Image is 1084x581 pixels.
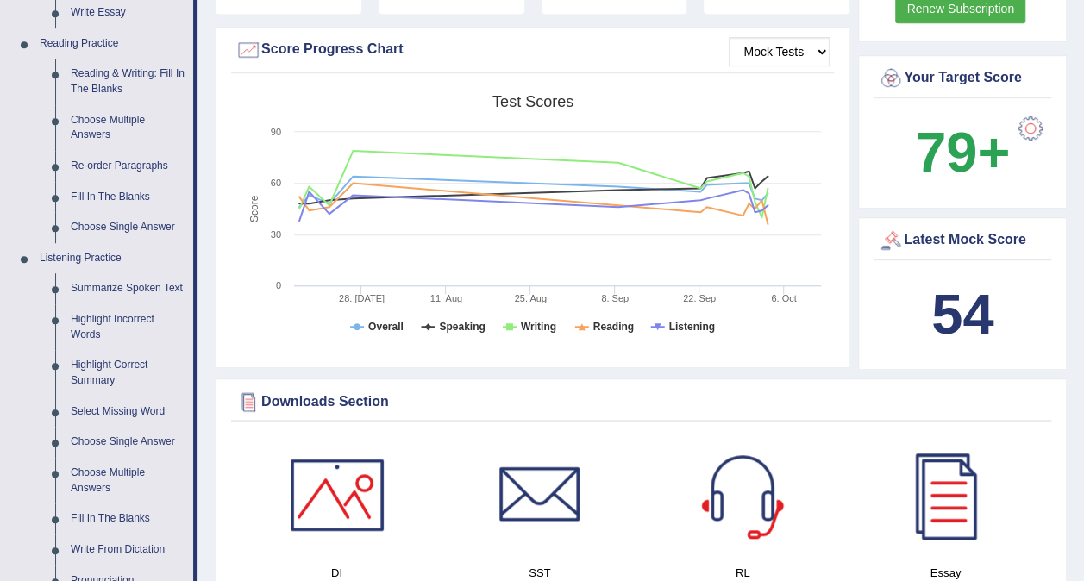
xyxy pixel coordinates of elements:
[63,105,193,151] a: Choose Multiple Answers
[63,182,193,213] a: Fill In The Blanks
[931,283,993,346] b: 54
[430,293,462,303] tspan: 11. Aug
[63,397,193,428] a: Select Missing Word
[368,321,404,333] tspan: Overall
[593,321,634,333] tspan: Reading
[878,66,1047,91] div: Your Target Score
[63,458,193,503] a: Choose Multiple Answers
[521,321,556,333] tspan: Writing
[32,28,193,59] a: Reading Practice
[63,534,193,565] a: Write From Dictation
[63,350,193,396] a: Highlight Correct Summary
[235,389,1047,415] div: Downloads Section
[276,280,281,290] text: 0
[771,293,796,303] tspan: 6. Oct
[63,304,193,350] a: Highlight Incorrect Words
[63,427,193,458] a: Choose Single Answer
[339,293,385,303] tspan: 28. [DATE]
[915,121,1010,184] b: 79+
[32,243,193,274] a: Listening Practice
[683,293,716,303] tspan: 22. Sep
[63,212,193,243] a: Choose Single Answer
[248,195,260,222] tspan: Score
[235,37,830,63] div: Score Progress Chart
[439,321,485,333] tspan: Speaking
[271,178,281,188] text: 60
[492,93,573,110] tspan: Test scores
[63,59,193,104] a: Reading & Writing: Fill In The Blanks
[271,127,281,137] text: 90
[601,293,629,303] tspan: 8. Sep
[669,321,715,333] tspan: Listening
[63,273,193,304] a: Summarize Spoken Text
[271,229,281,240] text: 30
[878,228,1047,253] div: Latest Mock Score
[515,293,547,303] tspan: 25. Aug
[63,151,193,182] a: Re-order Paragraphs
[63,503,193,534] a: Fill In The Blanks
